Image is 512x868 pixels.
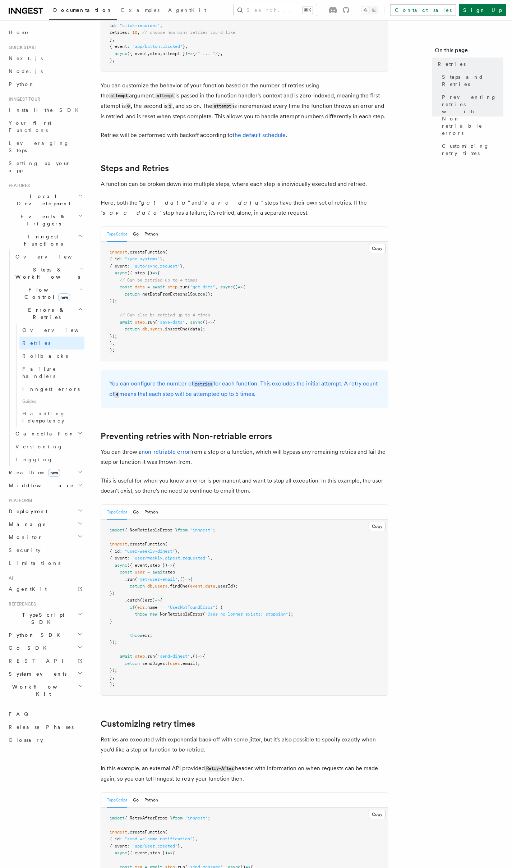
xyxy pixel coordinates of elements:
[130,605,135,610] span: if
[142,448,190,455] a: non-retriable error
[110,264,127,269] span: { event
[160,598,162,603] span: {
[6,482,74,489] span: Middleware
[6,534,42,541] span: Monitor
[112,37,115,42] span: ,
[101,431,272,441] a: Preventing retries with Non-retriable errors
[9,547,41,553] span: Security
[6,583,84,595] a: AgentKit
[137,605,145,610] span: err
[165,570,175,575] span: step
[101,179,388,189] p: A function can be broken down into multiple steps, where each step is individually executed and r...
[6,721,84,734] a: Release Phases
[132,44,183,49] span: "app/button.clicked"
[205,292,213,297] span: ();
[238,284,243,289] span: =>
[164,2,211,19] a: AgentKit
[101,476,388,496] p: This is useful for when you know an error is permanent and want to stop all execution. In this ex...
[162,51,188,56] span: attempt })
[6,26,84,39] a: Home
[361,6,378,14] button: Toggle dark mode
[144,505,158,520] button: Python
[13,286,79,301] span: Flow Control
[6,117,84,137] a: Your first Functions
[53,7,112,13] span: Documentation
[133,793,139,808] button: Go
[147,326,150,332] span: .
[6,683,78,698] span: Workflow Kit
[6,611,78,626] span: TypeScript SDK
[15,457,53,462] span: Logging
[9,724,74,730] span: Release Phases
[9,140,69,153] span: Leveraging Steps
[180,577,185,582] span: ()
[19,324,84,337] a: Overview
[9,68,43,74] span: Node.js
[6,518,84,531] button: Manage
[9,107,83,113] span: Install the SDK
[6,157,84,177] a: Setting up your app
[127,270,152,275] span: ({ step })
[193,380,213,387] a: retries
[190,284,215,289] span: "get-data"
[130,633,142,638] span: throw
[19,350,84,362] a: Rollbacks
[120,570,132,575] span: const
[9,29,29,36] span: Home
[9,737,43,743] span: Glossary
[13,440,84,453] a: Versioning
[115,270,127,275] span: async
[107,227,127,242] button: TypeScript
[369,810,386,819] button: Copy
[125,292,140,297] span: return
[140,598,155,603] span: ((err)
[22,327,96,333] span: Overview
[110,341,112,346] span: }
[188,51,193,56] span: =>
[6,521,46,528] span: Manage
[13,324,84,427] div: Errors & Retries
[142,633,152,638] span: err;
[142,30,235,35] span: // choose how many retries you'd like
[203,584,205,589] span: .
[6,544,84,557] a: Security
[442,73,503,88] span: Steps and Retries
[204,199,261,206] em: save-data
[6,104,84,117] a: Install the SDK
[165,542,167,547] span: (
[208,320,213,325] span: =>
[120,654,132,659] span: await
[220,51,223,56] span: ,
[210,556,213,561] span: ,
[185,44,188,49] span: ,
[193,381,213,387] code: retries
[6,213,78,227] span: Events & Triggers
[125,549,175,554] span: "user-weekly-digest"
[19,362,84,383] a: Failure handlers
[110,298,117,303] span: });
[168,7,206,13] span: AgentKit
[6,210,84,230] button: Events & Triggers
[110,556,127,561] span: { event
[205,612,288,617] span: "User no longer exists; stopping"
[172,563,175,568] span: {
[6,670,66,677] span: System events
[6,230,84,250] button: Inngest Functions
[6,531,84,544] button: Monitor
[6,734,84,746] a: Glossary
[120,312,210,317] span: // Can also be retried up to 4 times
[442,142,503,157] span: Customizing retry times
[127,44,130,49] span: :
[110,640,117,645] span: });
[9,81,35,87] span: Python
[303,6,313,14] kbd: ⌘K
[162,256,165,261] span: ,
[459,4,506,16] a: Sign Up
[110,250,127,255] span: inngest
[442,93,503,137] span: Preventing retries with Non-retriable errors
[185,320,188,325] span: ,
[215,605,223,610] span: ) {
[438,60,466,68] span: Retries
[120,549,122,554] span: :
[110,348,115,353] span: );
